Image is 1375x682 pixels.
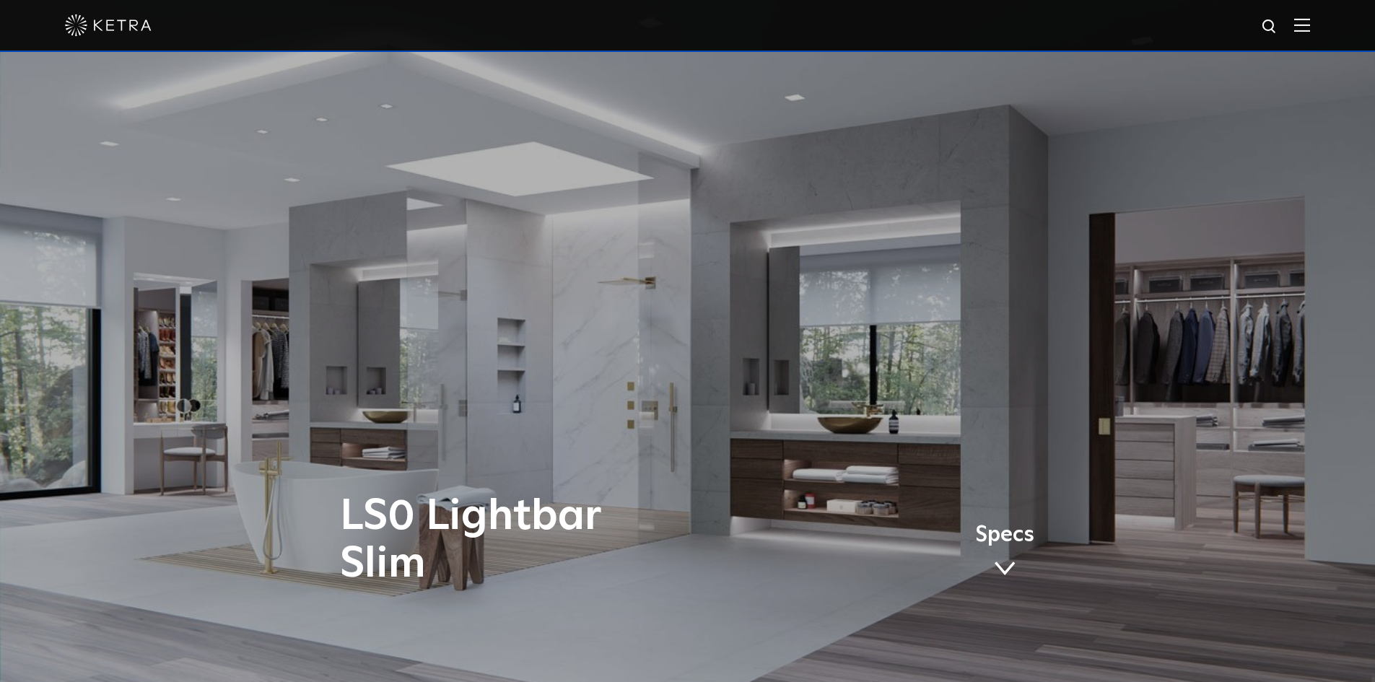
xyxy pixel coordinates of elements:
a: Specs [975,525,1034,581]
h1: LS0 Lightbar Slim [340,493,748,588]
img: ketra-logo-2019-white [65,14,152,36]
img: search icon [1261,18,1279,36]
span: Specs [975,525,1034,546]
img: Hamburger%20Nav.svg [1294,18,1310,32]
